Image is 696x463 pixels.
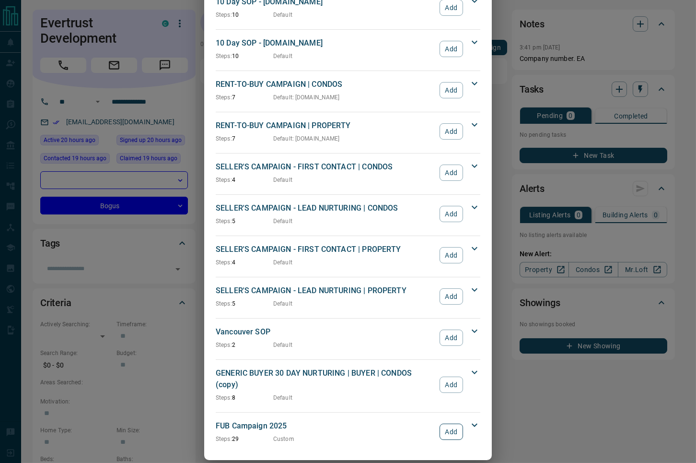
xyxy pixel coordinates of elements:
[216,420,435,432] p: FUB Campaign 2025
[440,247,463,263] button: Add
[440,330,463,346] button: Add
[216,324,480,351] div: Vancouver SOPSteps:2DefaultAdd
[216,201,480,227] div: SELLER'S CAMPAIGN - LEAD NURTURING | CONDOSSteps:5DefaultAdd
[216,11,273,19] p: 10
[216,77,480,104] div: RENT-TO-BUY CAMPAIGN | CONDOSSteps:7Default: [DOMAIN_NAME]Add
[216,368,435,391] p: GENERIC BUYER 30 DAY NURTURING | BUYER | CONDOS (copy)
[216,135,232,142] span: Steps:
[216,161,435,173] p: SELLER'S CAMPAIGN - FIRST CONTACT | CONDOS
[440,165,463,181] button: Add
[216,436,232,442] span: Steps:
[216,435,273,443] p: 29
[440,41,463,57] button: Add
[216,326,435,338] p: Vancouver SOP
[273,93,340,102] p: Default : [DOMAIN_NAME]
[216,159,480,186] div: SELLER'S CAMPAIGN - FIRST CONTACT | CONDOSSteps:4DefaultAdd
[216,283,480,310] div: SELLER'S CAMPAIGN - LEAD NURTURING | PROPERTYSteps:5DefaultAdd
[216,299,273,308] p: 5
[273,393,292,402] p: Default
[273,258,292,267] p: Default
[273,217,292,226] p: Default
[440,288,463,305] button: Add
[216,259,232,266] span: Steps:
[273,176,292,184] p: Default
[440,377,463,393] button: Add
[440,424,463,440] button: Add
[216,258,273,267] p: 4
[273,11,292,19] p: Default
[216,52,273,60] p: 10
[440,82,463,98] button: Add
[216,300,232,307] span: Steps:
[216,79,435,90] p: RENT-TO-BUY CAMPAIGN | CONDOS
[216,53,232,59] span: Steps:
[273,134,340,143] p: Default : [DOMAIN_NAME]
[216,242,480,269] div: SELLER'S CAMPAIGN - FIRST CONTACT | PROPERTYSteps:4DefaultAdd
[216,285,435,297] p: SELLER'S CAMPAIGN - LEAD NURTURING | PROPERTY
[273,52,292,60] p: Default
[216,177,232,183] span: Steps:
[216,120,435,131] p: RENT-TO-BUY CAMPAIGN | PROPERTY
[216,94,232,101] span: Steps:
[216,36,480,62] div: 10 Day SOP - [DOMAIN_NAME]Steps:10DefaultAdd
[216,217,273,226] p: 5
[216,366,480,404] div: GENERIC BUYER 30 DAY NURTURING | BUYER | CONDOS (copy)Steps:8DefaultAdd
[216,218,232,225] span: Steps:
[273,299,292,308] p: Default
[273,341,292,349] p: Default
[216,176,273,184] p: 4
[273,435,294,443] p: Custom
[216,37,435,49] p: 10 Day SOP - [DOMAIN_NAME]
[216,12,232,18] span: Steps:
[216,118,480,145] div: RENT-TO-BUY CAMPAIGN | PROPERTYSteps:7Default: [DOMAIN_NAME]Add
[216,341,273,349] p: 2
[216,244,435,255] p: SELLER'S CAMPAIGN - FIRST CONTACT | PROPERTY
[216,202,435,214] p: SELLER'S CAMPAIGN - LEAD NURTURING | CONDOS
[216,93,273,102] p: 7
[216,394,232,401] span: Steps:
[216,418,480,445] div: FUB Campaign 2025Steps:29CustomAdd
[440,123,463,140] button: Add
[216,342,232,348] span: Steps:
[216,134,273,143] p: 7
[440,206,463,222] button: Add
[216,393,273,402] p: 8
